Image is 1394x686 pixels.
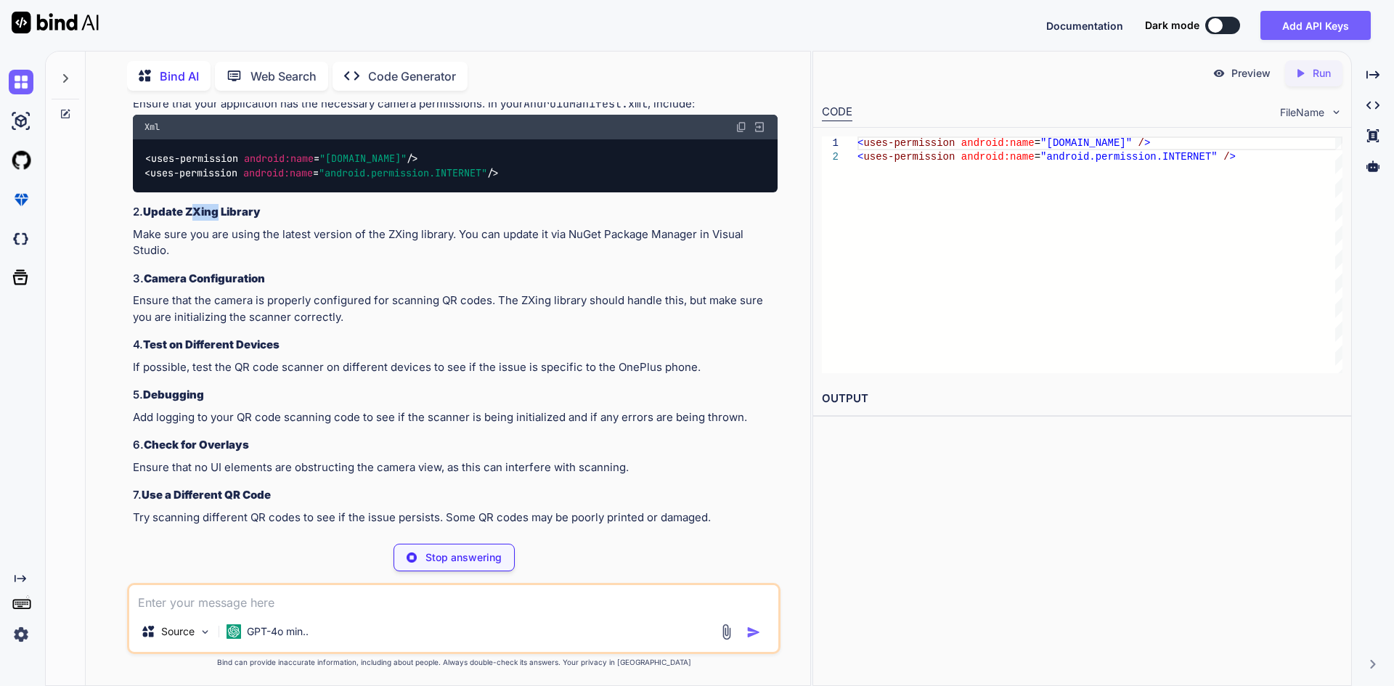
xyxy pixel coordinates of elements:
span: android:name [243,167,313,180]
strong: Debugging [143,388,204,401]
p: Bind AI [160,68,199,85]
p: Bind can provide inaccurate information, including about people. Always double-check its answers.... [127,657,780,668]
code: AndroidManifest.xml [523,97,648,111]
span: FileName [1280,105,1324,120]
span: "android.permission.INTERNET" [1040,151,1218,163]
img: attachment [718,624,735,640]
img: chevron down [1330,106,1342,118]
h3: 4. [133,337,778,354]
h3: 6. [133,437,778,454]
span: "[DOMAIN_NAME]" [319,152,407,165]
p: Try scanning different QR codes to see if the issue persists. Some QR codes may be poorly printed... [133,510,778,526]
p: Stop answering [425,550,502,565]
span: < = /> [145,152,418,165]
span: Documentation [1046,20,1123,32]
img: settings [9,622,33,647]
p: Ensure that your application has the necessary camera permissions. In your , include: [133,96,778,113]
span: uses-permission [151,152,238,165]
h3: 3. [133,271,778,287]
p: If possible, test the QR code scanner on different devices to see if the issue is specific to the... [133,359,778,376]
p: Code Generator [368,68,456,85]
p: Make sure you are using the latest version of the ZXing library. You can update it via NuGet Pack... [133,226,778,259]
img: icon [746,625,761,640]
h2: OUTPUT [813,382,1351,416]
span: > [1144,137,1150,149]
strong: Test on Different Devices [143,338,280,351]
strong: Update ZXing Library [143,205,261,219]
img: darkCloudIdeIcon [9,226,33,251]
img: Bind AI [12,12,99,33]
span: android:name [244,152,314,165]
span: uses-permission [150,167,237,180]
strong: Check for Overlays [144,438,249,452]
img: githubLight [9,148,33,173]
span: < = /> [144,167,499,180]
p: Web Search [250,68,317,85]
div: 1 [822,136,839,150]
img: chat [9,70,33,94]
img: GPT-4o mini [227,624,241,639]
img: premium [9,187,33,212]
span: Dark mode [1145,18,1199,33]
div: 2 [822,150,839,164]
span: uses-permission [863,137,955,149]
p: Ensure that the camera is properly configured for scanning QR codes. The ZXing library should han... [133,293,778,325]
strong: Use a Different QR Code [142,488,271,502]
span: "[DOMAIN_NAME]" [1040,137,1132,149]
img: ai-studio [9,109,33,134]
button: Documentation [1046,18,1123,33]
span: < [857,151,863,163]
span: "android.permission.INTERNET" [319,167,487,180]
span: android:name [961,137,1034,149]
p: Source [161,624,195,639]
span: / [1223,151,1229,163]
p: GPT-4o min.. [247,624,309,639]
span: / [1138,137,1144,149]
p: Add logging to your QR code scanning code to see if the scanner is being initialized and if any e... [133,409,778,426]
img: Open in Browser [753,121,766,134]
p: Run [1313,66,1331,81]
h3: 7. [133,487,778,504]
span: android:name [961,151,1034,163]
div: CODE [822,104,852,121]
img: Pick Models [199,626,211,638]
span: Xml [144,121,160,133]
span: > [1229,151,1235,163]
img: preview [1212,67,1226,80]
span: = [1034,151,1040,163]
span: = [1034,137,1040,149]
img: copy [735,121,747,133]
p: Ensure that no UI elements are obstructing the camera view, as this can interfere with scanning. [133,460,778,476]
p: Preview [1231,66,1271,81]
strong: Camera Configuration [144,271,265,285]
span: uses-permission [863,151,955,163]
span: < [857,137,863,149]
h3: 2. [133,204,778,221]
button: Add API Keys [1260,11,1371,40]
h3: 5. [133,387,778,404]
